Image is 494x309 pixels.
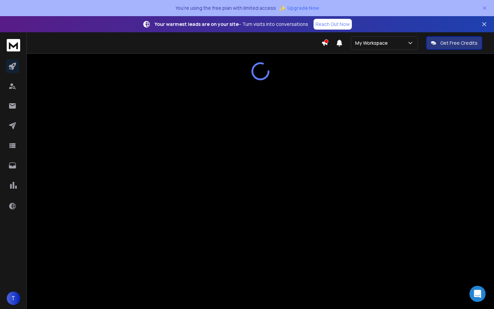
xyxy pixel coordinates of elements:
p: Get Free Credits [440,40,478,46]
span: Upgrade Now [287,5,319,11]
button: T [7,292,20,305]
p: – Turn visits into conversations [155,21,308,28]
span: ✨ [279,3,286,13]
p: Reach Out Now [316,21,350,28]
button: Get Free Credits [426,36,482,50]
div: Open Intercom Messenger [469,286,486,302]
img: logo [7,39,20,51]
a: Reach Out Now [314,19,352,30]
p: You're using the free plan with limited access [175,5,276,11]
strong: Your warmest leads are on your site [155,21,239,27]
p: My Workspace [355,40,390,46]
button: ✨Upgrade Now [279,1,319,15]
